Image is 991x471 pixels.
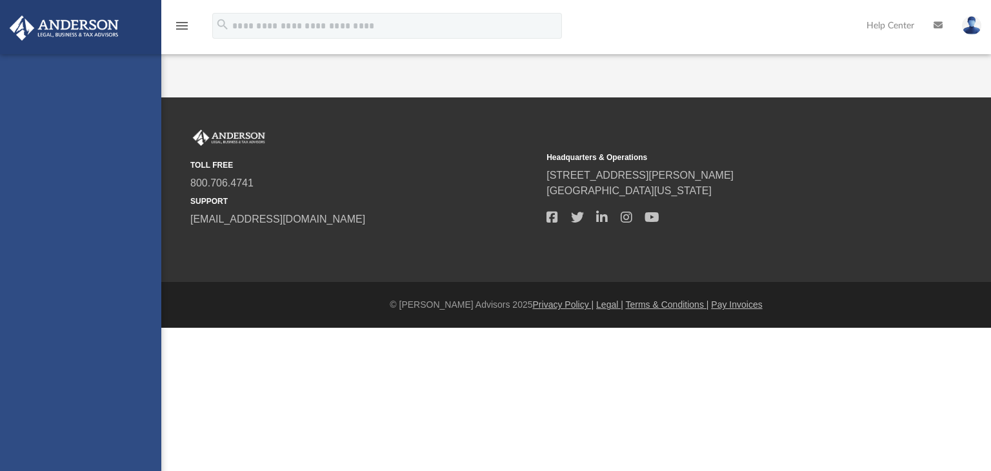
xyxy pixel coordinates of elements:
[6,15,123,41] img: Anderson Advisors Platinum Portal
[546,185,712,196] a: [GEOGRAPHIC_DATA][US_STATE]
[626,299,709,310] a: Terms & Conditions |
[190,195,537,207] small: SUPPORT
[190,159,537,171] small: TOLL FREE
[190,130,268,146] img: Anderson Advisors Platinum Portal
[174,18,190,34] i: menu
[190,177,254,188] a: 800.706.4741
[190,214,365,225] a: [EMAIL_ADDRESS][DOMAIN_NAME]
[711,299,762,310] a: Pay Invoices
[546,152,894,163] small: Headquarters & Operations
[533,299,594,310] a: Privacy Policy |
[546,170,734,181] a: [STREET_ADDRESS][PERSON_NAME]
[962,16,981,35] img: User Pic
[174,25,190,34] a: menu
[215,17,230,32] i: search
[596,299,623,310] a: Legal |
[161,298,991,312] div: © [PERSON_NAME] Advisors 2025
